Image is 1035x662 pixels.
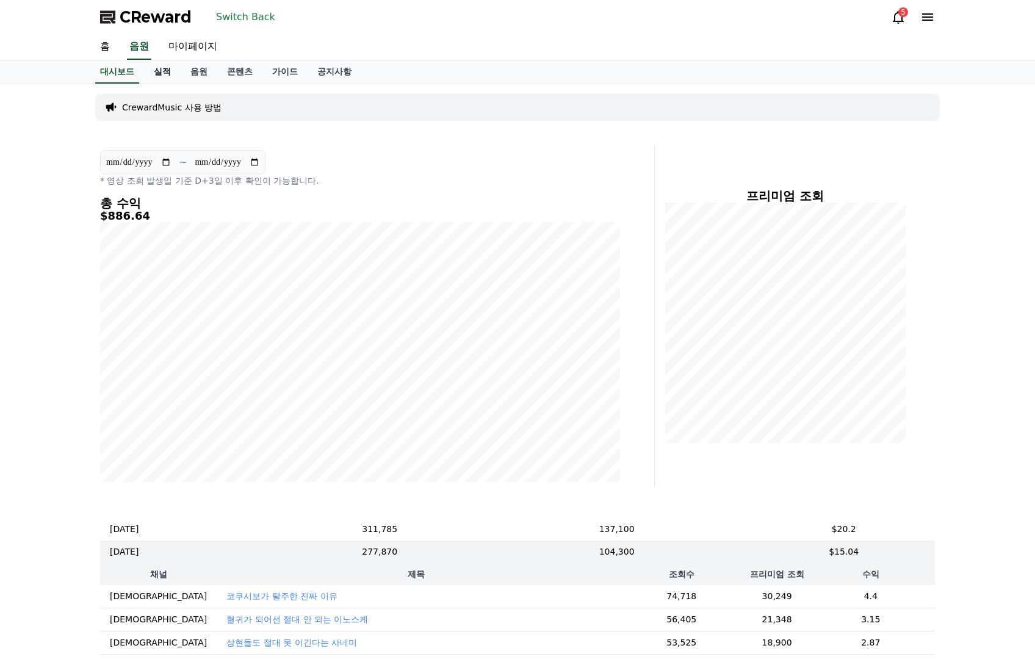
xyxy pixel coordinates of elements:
[752,541,935,563] td: $15.04
[616,585,748,608] td: 74,718
[127,34,151,60] a: 음원
[807,585,935,608] td: 4.4
[807,563,935,585] th: 수익
[110,523,139,536] p: [DATE]
[100,196,620,210] h4: 총 수익
[226,590,337,602] button: 코쿠시보가 탈주한 진짜 이유
[807,631,935,654] td: 2.87
[278,541,480,563] td: 277,870
[95,60,139,84] a: 대시보드
[262,60,308,84] a: 가이드
[891,10,906,24] a: 5
[100,174,620,187] p: * 영상 조회 발생일 기준 D+3일 이후 확인이 가능합니다.
[100,585,217,608] td: [DEMOGRAPHIC_DATA]
[226,636,357,649] button: 상현들도 절대 못 이긴다는 사네미
[100,7,192,27] a: CReward
[748,585,807,608] td: 30,249
[110,545,139,558] p: [DATE]
[616,563,748,585] th: 조회수
[748,563,807,585] th: 프리미엄 조회
[217,563,616,585] th: 제목
[308,60,361,84] a: 공지사항
[616,608,748,631] td: 56,405
[898,7,908,17] div: 5
[481,541,753,563] td: 104,300
[752,518,935,541] td: $20.2
[807,608,935,631] td: 3.15
[179,155,187,170] p: ~
[100,563,217,585] th: 채널
[748,631,807,654] td: 18,900
[616,631,748,654] td: 53,525
[481,518,753,541] td: 137,100
[278,518,480,541] td: 311,785
[122,101,222,113] a: CrewardMusic 사용 방법
[144,60,181,84] a: 실적
[159,34,227,60] a: 마이페이지
[211,7,280,27] button: Switch Back
[90,34,120,60] a: 홈
[100,631,217,654] td: [DEMOGRAPHIC_DATA]
[120,7,192,27] span: CReward
[100,608,217,631] td: [DEMOGRAPHIC_DATA]
[665,189,906,203] h4: 프리미엄 조회
[217,60,262,84] a: 콘텐츠
[100,210,620,222] h5: $886.64
[226,613,368,625] button: 혈귀가 되어선 절대 안 되는 이노스케
[181,60,217,84] a: 음원
[748,608,807,631] td: 21,348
